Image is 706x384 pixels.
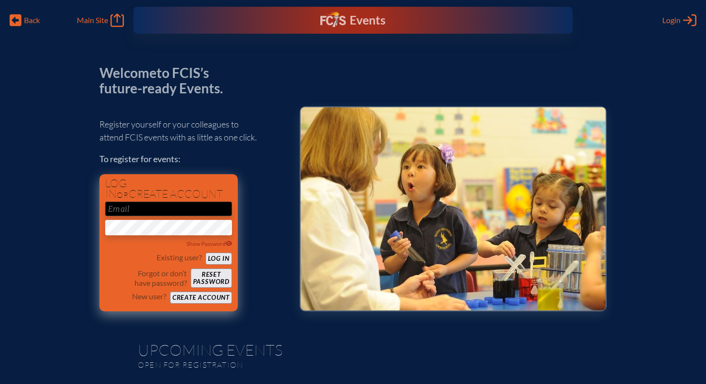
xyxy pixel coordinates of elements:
[138,342,568,358] h1: Upcoming Events
[24,15,40,25] span: Back
[132,292,166,301] p: New user?
[77,15,108,25] span: Main Site
[138,360,391,370] p: Open for registration
[99,65,234,96] p: Welcome to FCIS’s future-ready Events.
[258,12,447,29] div: FCIS Events — Future ready
[186,240,232,247] span: Show Password
[301,107,606,310] img: Events
[105,178,232,200] h1: Log in create account
[662,15,681,25] span: Login
[206,253,232,265] button: Log in
[99,118,284,144] p: Register yourself or your colleagues to attend FCIS events with as little as one click.
[99,153,284,166] p: To register for events:
[117,190,129,200] span: or
[170,292,232,304] button: Create account
[191,269,232,288] button: Resetpassword
[105,269,187,288] p: Forgot or don’t have password?
[105,202,232,216] input: Email
[157,253,202,262] p: Existing user?
[77,13,124,27] a: Main Site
